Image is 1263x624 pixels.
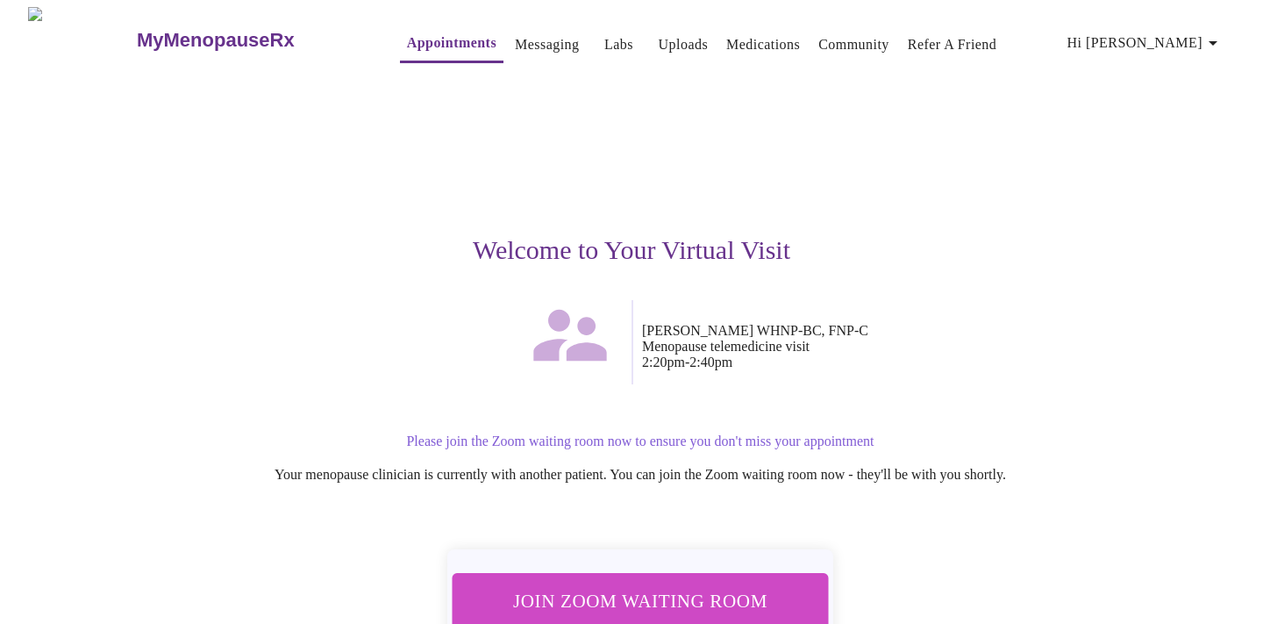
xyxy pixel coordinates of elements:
[811,27,896,62] button: Community
[1060,25,1231,61] button: Hi [PERSON_NAME]
[109,434,1172,449] p: Please join the Zoom waiting room now to ensure you don't miss your appointment
[109,467,1172,483] p: Your menopause clinician is currently with another patient. You can join the Zoom waiting room no...
[719,27,807,62] button: Medications
[515,32,579,57] a: Messaging
[604,32,633,57] a: Labs
[908,32,997,57] a: Refer a Friend
[642,323,1172,370] p: [PERSON_NAME] WHNP-BC, FNP-C Menopause telemedicine visit 2:20pm - 2:40pm
[726,32,800,57] a: Medications
[472,585,809,618] span: Join Zoom Waiting Room
[134,10,364,71] a: MyMenopauseRx
[901,27,1004,62] button: Refer a Friend
[137,29,295,52] h3: MyMenopauseRx
[508,27,586,62] button: Messaging
[1067,31,1224,55] span: Hi [PERSON_NAME]
[659,32,709,57] a: Uploads
[818,32,889,57] a: Community
[591,27,647,62] button: Labs
[91,235,1172,265] h3: Welcome to Your Virtual Visit
[407,31,496,55] a: Appointments
[28,7,134,73] img: MyMenopauseRx Logo
[400,25,503,63] button: Appointments
[652,27,716,62] button: Uploads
